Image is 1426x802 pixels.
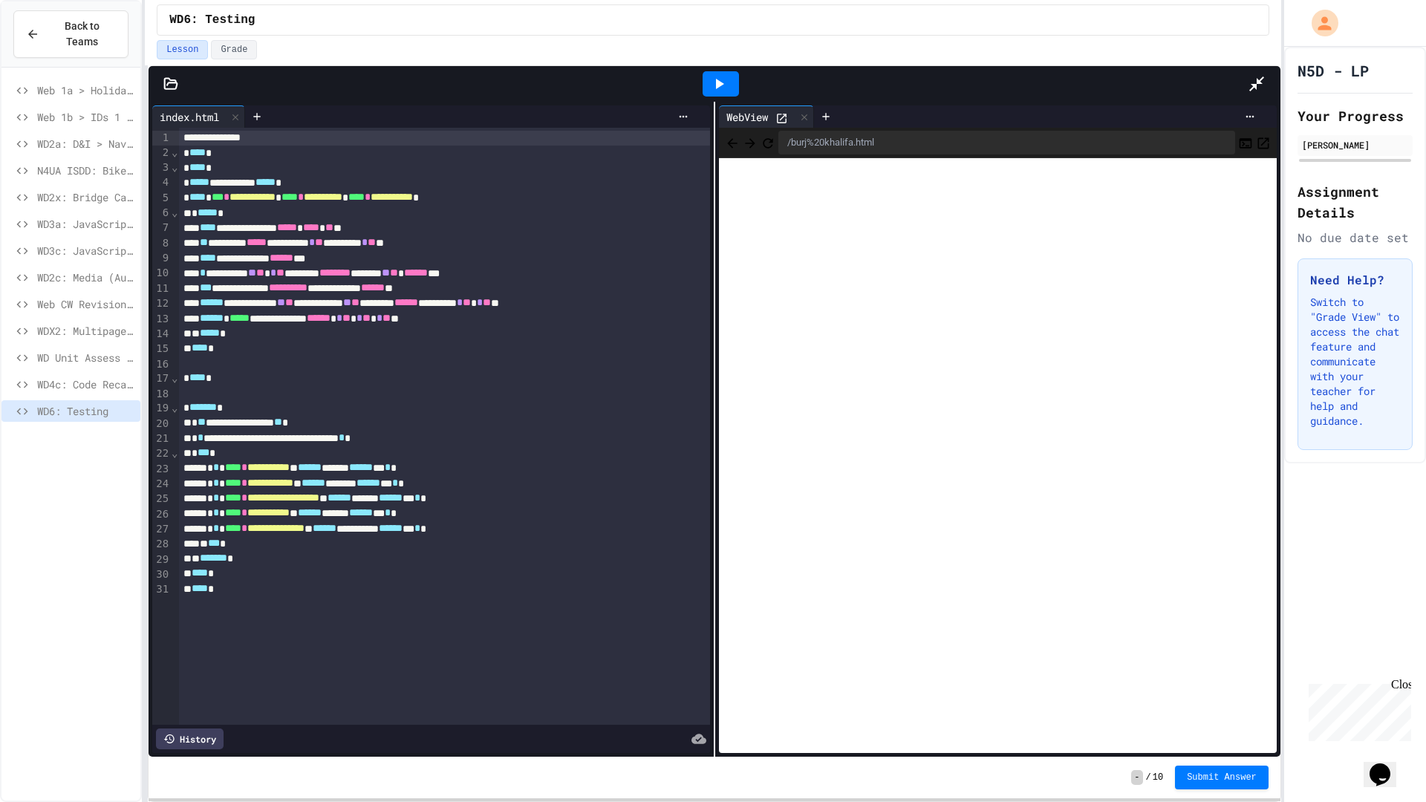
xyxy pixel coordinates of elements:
div: 19 [152,401,171,416]
span: / [1146,772,1151,783]
button: Open in new tab [1256,134,1271,151]
div: 8 [152,236,171,251]
span: WD6: Testing [37,403,134,419]
button: Refresh [761,134,775,151]
div: 14 [152,327,171,342]
button: Submit Answer [1175,766,1269,789]
div: [PERSON_NAME] [1302,138,1408,151]
div: 2 [152,146,171,160]
div: 24 [152,477,171,492]
div: 5 [152,191,171,206]
button: Lesson [157,40,208,59]
div: 22 [152,446,171,461]
div: No due date set [1298,229,1413,247]
div: 28 [152,537,171,552]
span: Back [725,133,740,151]
h2: Your Progress [1298,105,1413,126]
h3: Need Help? [1310,271,1400,289]
div: 25 [152,492,171,506]
div: 20 [152,417,171,431]
span: N4UA ISDD: Bike Scotland [37,163,134,178]
span: Back to Teams [48,19,116,50]
div: 4 [152,175,171,190]
span: - [1131,770,1142,785]
div: 30 [152,567,171,582]
div: 16 [152,357,171,372]
span: WD2a: D&I > Navigational Structure & Wireframes [37,136,134,151]
div: Chat with us now!Close [6,6,102,94]
span: WD Unit Assess > 2024/25 SQA Assignment [37,350,134,365]
span: Submit Answer [1187,772,1257,783]
div: 17 [152,371,171,386]
span: Fold line [171,402,178,414]
div: 7 [152,221,171,235]
iframe: Web Preview [719,158,1277,754]
span: WDX2: Multipage Movie Franchise [37,323,134,339]
div: 9 [152,251,171,266]
h1: N5D - LP [1298,60,1369,81]
span: WD3c: JavaScript Scholar Example [37,243,134,258]
span: Fold line [171,161,178,173]
span: WD2x: Bridge Cafe [37,189,134,205]
span: Fold line [171,372,178,384]
span: WD4c: Code Recap > Copyright Designs & Patents Act [37,376,134,392]
h2: Assignment Details [1298,181,1413,223]
div: 18 [152,387,171,402]
div: 3 [152,160,171,175]
div: 21 [152,431,171,446]
button: Grade [211,40,257,59]
iframe: chat widget [1303,678,1411,741]
span: WD6: Testing [169,11,255,29]
span: Web CW Revision > Environmental Impact [37,296,134,312]
button: Back to Teams [13,10,128,58]
div: 26 [152,507,171,522]
div: index.html [152,109,227,125]
div: index.html [152,105,245,128]
div: My Account [1296,6,1342,40]
div: 13 [152,312,171,327]
div: WebView [719,109,775,125]
div: 10 [152,266,171,281]
div: 15 [152,342,171,356]
span: Fold line [171,146,178,158]
button: Console [1238,134,1253,151]
div: 29 [152,552,171,567]
div: 23 [152,462,171,477]
div: 31 [152,582,171,597]
span: Web 1a > Holidays [37,82,134,98]
span: WD3a: JavaScript Task 1 [37,216,134,232]
div: History [156,728,224,749]
div: WebView [719,105,814,128]
span: Fold line [171,206,178,218]
div: 1 [152,131,171,146]
div: 6 [152,206,171,221]
span: Fold line [171,447,178,459]
div: /burj%20khalifa.html [778,131,1235,154]
div: 12 [152,296,171,311]
p: Switch to "Grade View" to access the chat feature and communicate with your teacher for help and ... [1310,295,1400,428]
span: Web 1b > IDs 1 page (Subjects) [37,109,134,125]
span: 10 [1153,772,1163,783]
span: Forward [743,133,758,151]
div: 11 [152,281,171,296]
div: 27 [152,522,171,537]
iframe: chat widget [1364,743,1411,787]
span: WD2c: Media (Audio and Video) [37,270,134,285]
